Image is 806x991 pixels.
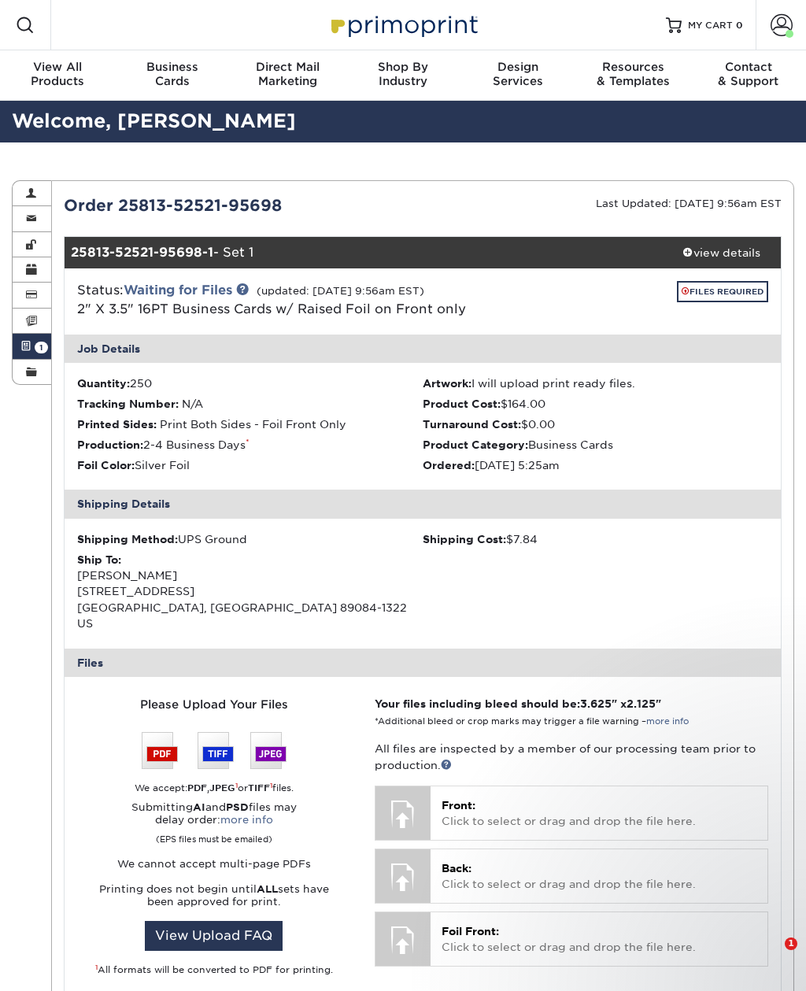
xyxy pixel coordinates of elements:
[460,60,575,88] div: Services
[423,418,521,431] strong: Turnaround Cost:
[187,782,207,793] strong: PDF
[142,732,287,769] img: We accept: PSD, TIFF, or JPEG (JPG)
[77,457,423,473] li: Silver Foil
[257,883,278,895] strong: ALL
[13,334,51,359] a: 1
[77,375,423,391] li: 250
[677,281,768,302] a: FILES REQUIRED
[65,649,781,677] div: Files
[77,398,179,410] strong: Tracking Number:
[226,801,249,813] strong: PSD
[375,741,768,773] p: All files are inspected by a member of our processing team prior to production.
[35,342,48,353] span: 1
[346,50,460,101] a: Shop ByIndustry
[248,782,270,793] strong: TIFF
[77,301,466,316] a: 2" X 3.5" 16PT Business Cards w/ Raised Foil on Front only
[442,923,756,956] p: Click to select or drag and drop the file here.
[691,50,806,101] a: Contact& Support
[375,697,661,710] strong: Your files including bleed should be: " x "
[77,552,423,632] div: [PERSON_NAME] [STREET_ADDRESS] [GEOGRAPHIC_DATA], [GEOGRAPHIC_DATA] 89084-1322 US
[235,782,238,789] sup: 1
[442,797,756,830] p: Click to select or drag and drop the file here.
[231,50,346,101] a: Direct MailMarketing
[423,377,471,390] strong: Artwork:
[346,60,460,88] div: Industry
[580,697,612,710] span: 3.625
[52,194,423,217] div: Order 25813-52521-95698
[661,237,781,268] a: view details
[691,60,806,88] div: & Support
[324,8,482,42] img: Primoprint
[209,782,235,793] strong: JPEG
[423,459,475,471] strong: Ordered:
[423,533,506,545] strong: Shipping Cost:
[77,418,157,431] strong: Printed Sides:
[423,396,768,412] li: $164.00
[646,716,689,727] a: more info
[77,858,351,871] p: We cannot accept multi-page PDFs
[423,438,528,451] strong: Product Category:
[691,60,806,74] span: Contact
[77,553,121,566] strong: Ship To:
[423,531,768,547] div: $7.84
[257,285,424,297] small: (updated: [DATE] 9:56am EST)
[346,60,460,74] span: Shop By
[627,697,656,710] span: 2.125
[77,377,130,390] strong: Quantity:
[596,198,782,209] small: Last Updated: [DATE] 9:56am EST
[182,398,203,410] span: N/A
[77,437,423,453] li: 2-4 Business Days
[115,60,230,74] span: Business
[77,459,135,471] strong: Foil Color:
[270,782,272,789] sup: 1
[77,438,143,451] strong: Production:
[65,281,542,319] div: Status:
[145,921,283,951] a: View Upload FAQ
[4,943,134,985] iframe: Google Customer Reviews
[375,716,689,727] small: *Additional bleed or crop marks may trigger a file warning –
[124,283,232,298] a: Waiting for Files
[77,801,351,845] p: Submitting and files may delay order:
[575,50,690,101] a: Resources& Templates
[77,963,351,977] div: All formats will be converted to PDF for printing.
[77,696,351,713] div: Please Upload Your Files
[460,50,575,101] a: DesignServices
[575,60,690,74] span: Resources
[220,814,273,826] a: more info
[575,60,690,88] div: & Templates
[460,60,575,74] span: Design
[688,19,733,32] span: MY CART
[77,533,178,545] strong: Shipping Method:
[65,335,781,363] div: Job Details
[752,937,790,975] iframe: Intercom live chat
[231,60,346,74] span: Direct Mail
[661,245,781,261] div: view details
[115,50,230,101] a: BusinessCards
[77,883,351,908] p: Printing does not begin until sets have been approved for print.
[423,437,768,453] li: Business Cards
[423,375,768,391] li: I will upload print ready files.
[423,398,501,410] strong: Product Cost:
[65,237,662,268] div: - Set 1
[193,801,205,813] strong: AI
[423,416,768,432] li: $0.00
[71,245,213,260] strong: 25813-52521-95698-1
[736,20,743,31] span: 0
[442,860,756,893] p: Click to select or drag and drop the file here.
[231,60,346,88] div: Marketing
[115,60,230,88] div: Cards
[77,531,423,547] div: UPS Ground
[442,799,475,812] span: Front:
[442,925,499,937] span: Foil Front:
[160,418,346,431] span: Print Both Sides - Foil Front Only
[156,826,272,845] small: (EPS files must be emailed)
[442,862,471,875] span: Back:
[423,457,768,473] li: [DATE] 5:25am
[785,937,797,950] span: 1
[65,490,781,518] div: Shipping Details
[77,782,351,795] div: We accept: , or files.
